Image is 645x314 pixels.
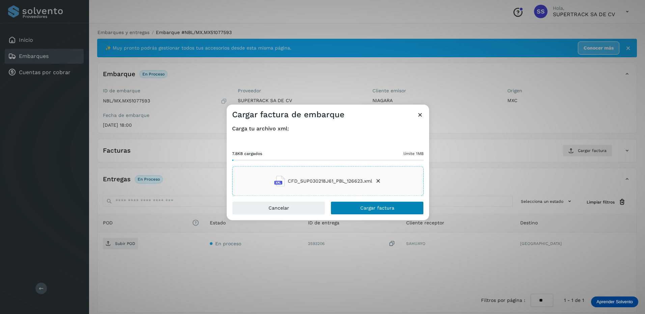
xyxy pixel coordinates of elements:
button: Cancelar [232,201,325,215]
span: 7.8KB cargados [232,151,262,157]
h3: Cargar factura de embarque [232,110,344,120]
span: Cancelar [269,206,289,211]
button: Cargar factura [331,201,424,215]
h4: Carga tu archivo xml: [232,125,424,132]
span: límite 1MB [403,151,424,157]
span: Cargar factura [360,206,394,211]
span: CFD_SUP030218J61_PBL_126623.xml [288,178,372,185]
p: Aprender Solvento [596,299,633,305]
div: Aprender Solvento [591,296,638,307]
